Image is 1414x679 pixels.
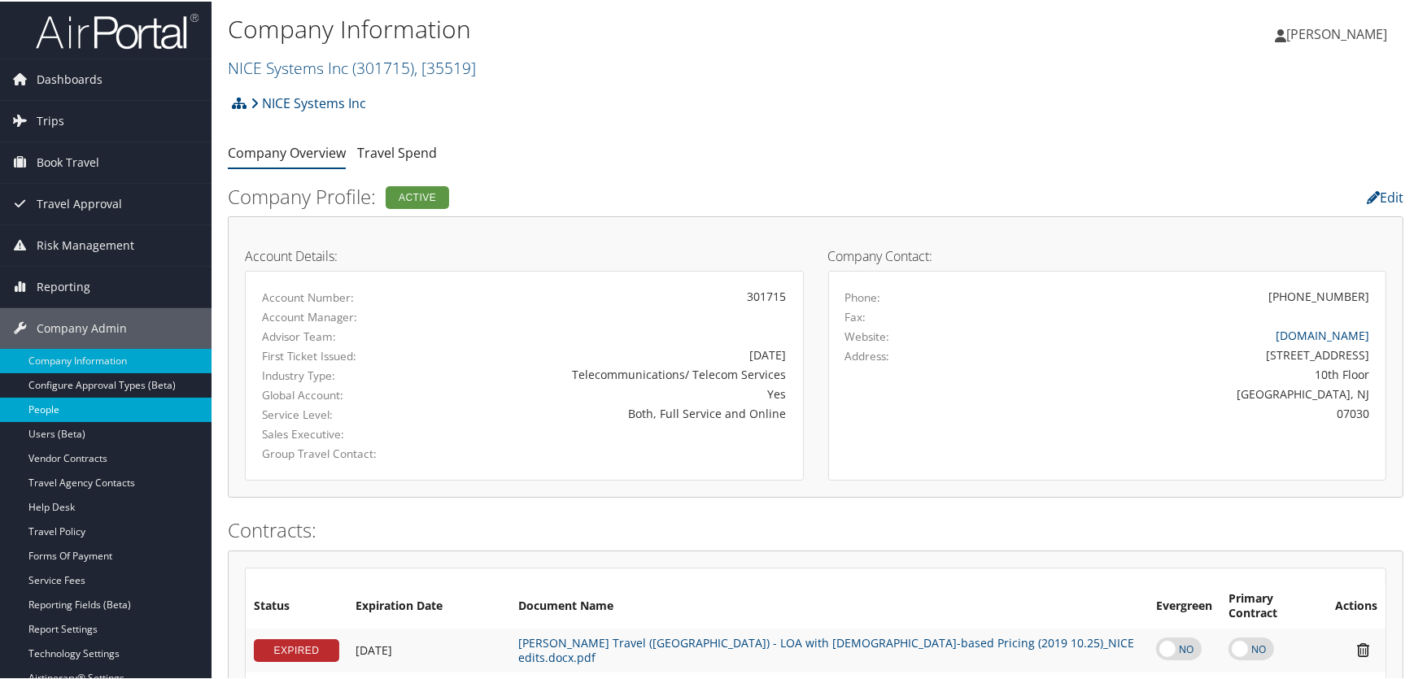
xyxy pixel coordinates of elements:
[356,642,502,656] div: Add/Edit Date
[1367,187,1403,205] a: Edit
[445,364,787,381] div: Telecommunications/ Telecom Services
[445,403,787,420] div: Both, Full Service and Online
[347,583,510,627] th: Expiration Date
[37,141,99,181] span: Book Travel
[982,345,1369,362] div: [STREET_ADDRESS]
[246,583,347,627] th: Status
[228,11,1011,45] h1: Company Information
[352,55,414,77] span: ( 301715 )
[414,55,476,77] span: , [ 35519 ]
[262,288,421,304] label: Account Number:
[37,182,122,223] span: Travel Approval
[251,85,366,118] a: NICE Systems Inc
[1268,286,1369,303] div: [PHONE_NUMBER]
[445,286,787,303] div: 301715
[262,346,421,363] label: First Ticket Issued:
[228,181,1003,209] h2: Company Profile:
[357,142,437,160] a: Travel Spend
[262,424,421,441] label: Sales Executive:
[228,142,346,160] a: Company Overview
[1220,583,1327,627] th: Primary Contract
[356,641,392,656] span: [DATE]
[982,364,1369,381] div: 10th Floor
[845,288,881,304] label: Phone:
[37,99,64,140] span: Trips
[445,384,787,401] div: Yes
[262,385,421,402] label: Global Account:
[1275,8,1403,57] a: [PERSON_NAME]
[37,307,127,347] span: Company Admin
[845,307,866,324] label: Fax:
[262,366,421,382] label: Industry Type:
[845,327,890,343] label: Website:
[37,58,103,98] span: Dashboards
[1148,583,1220,627] th: Evergreen
[37,265,90,306] span: Reporting
[518,633,1134,664] a: [PERSON_NAME] Travel ([GEOGRAPHIC_DATA]) - LOA with [DEMOGRAPHIC_DATA]-based Pricing (2019 10.25)...
[254,638,339,660] div: EXPIRED
[262,307,421,324] label: Account Manager:
[510,583,1148,627] th: Document Name
[228,55,476,77] a: NICE Systems Inc
[37,224,134,264] span: Risk Management
[1349,640,1377,657] i: Remove Contract
[1327,583,1386,627] th: Actions
[228,515,1403,542] h2: Contracts:
[386,185,449,207] div: Active
[445,345,787,362] div: [DATE]
[36,11,199,49] img: airportal-logo.png
[245,248,804,261] h4: Account Details:
[1276,326,1369,342] a: [DOMAIN_NAME]
[845,346,890,363] label: Address:
[262,405,421,421] label: Service Level:
[982,384,1369,401] div: [GEOGRAPHIC_DATA], NJ
[262,327,421,343] label: Advisor Team:
[828,248,1387,261] h4: Company Contact:
[982,403,1369,420] div: 07030
[262,444,421,460] label: Group Travel Contact:
[1286,24,1387,41] span: [PERSON_NAME]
